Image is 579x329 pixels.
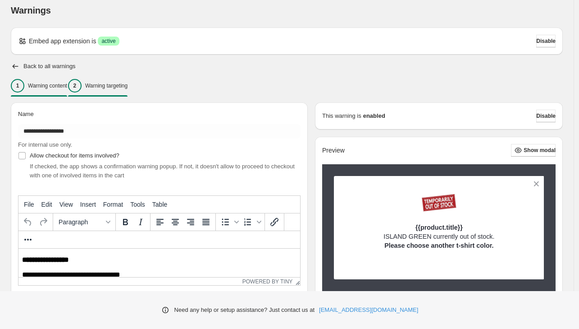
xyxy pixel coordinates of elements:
[101,37,115,45] span: active
[28,82,67,89] p: Warning content
[152,201,167,208] span: Table
[80,201,96,208] span: Insert
[242,278,293,285] a: Powered by Tiny
[41,201,52,208] span: Edit
[218,214,240,230] div: Bullet list
[536,110,556,122] button: Disable
[383,232,494,250] p: ISLAND GREEN currently out of stock.
[30,163,295,179] span: If checked, the app shows a confirmation warning popup. If not, it doesn't allow to proceed to ch...
[11,79,24,93] div: 1
[168,214,183,230] button: Align center
[29,37,96,46] p: Embed app extension is
[36,214,51,230] button: Redo
[384,242,493,249] strong: Please choose another t-shirt color.
[511,144,556,157] button: Show modal
[536,37,556,45] span: Disable
[536,112,556,120] span: Disable
[118,214,133,230] button: Bold
[18,249,300,277] iframe: Rich Text Area
[20,214,36,230] button: Undo
[536,35,556,47] button: Disable
[292,278,300,285] div: Resize
[30,152,119,159] span: Allow checkout for items involved?
[11,5,51,15] span: Warnings
[103,201,123,208] span: Format
[198,214,214,230] button: Justify
[59,218,103,226] span: Paragraph
[68,76,128,95] button: 2Warning targeting
[363,111,385,120] strong: enabled
[322,111,361,120] p: This warning is
[183,214,198,230] button: Align right
[415,224,463,231] strong: {{product.title}}
[319,306,418,315] a: [EMAIL_ADDRESS][DOMAIN_NAME]
[23,63,76,70] h2: Back to all warnings
[18,141,72,148] span: For internal use only.
[59,201,73,208] span: View
[85,82,128,89] p: Warning targeting
[18,111,34,117] span: Name
[133,214,148,230] button: Italic
[267,214,282,230] button: Insert/edit link
[152,214,168,230] button: Align left
[4,7,278,39] body: Rich Text Area. Press ALT-0 for help.
[20,232,36,247] button: More...
[240,214,263,230] div: Numbered list
[68,79,82,93] div: 2
[11,76,67,95] button: 1Warning content
[524,147,556,154] span: Show modal
[130,201,145,208] span: Tools
[24,201,34,208] span: File
[322,147,345,154] h2: Preview
[55,214,114,230] button: Formats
